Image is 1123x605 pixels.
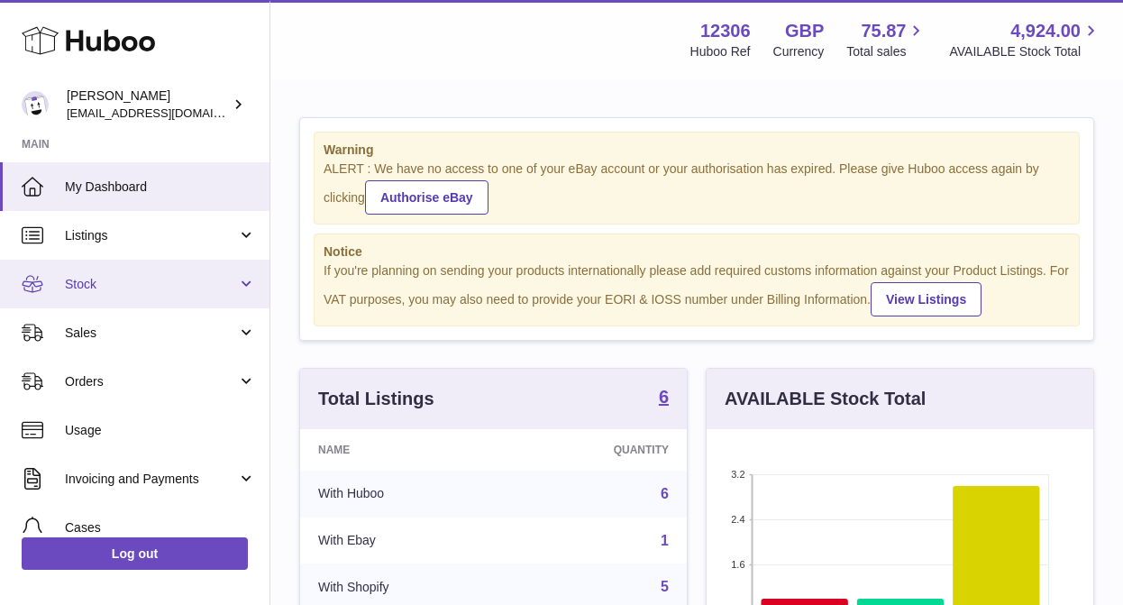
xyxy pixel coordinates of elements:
[508,429,687,471] th: Quantity
[65,471,237,488] span: Invoicing and Payments
[949,43,1101,60] span: AVAILABLE Stock Total
[65,422,256,439] span: Usage
[65,227,237,244] span: Listings
[846,19,927,60] a: 75.87 Total sales
[67,87,229,122] div: [PERSON_NAME]
[846,43,927,60] span: Total sales
[731,559,744,570] text: 1.6
[661,533,669,548] a: 1
[725,387,926,411] h3: AVAILABLE Stock Total
[324,262,1070,316] div: If you're planning on sending your products internationally please add required customs informati...
[324,243,1070,261] strong: Notice
[67,105,265,120] span: [EMAIL_ADDRESS][DOMAIN_NAME]
[318,387,434,411] h3: Total Listings
[22,537,248,570] a: Log out
[324,160,1070,215] div: ALERT : We have no access to one of your eBay account or your authorisation has expired. Please g...
[731,469,744,480] text: 3.2
[861,19,906,43] span: 75.87
[659,388,669,409] a: 6
[1010,19,1081,43] span: 4,924.00
[324,142,1070,159] strong: Warning
[690,43,751,60] div: Huboo Ref
[65,325,237,342] span: Sales
[661,579,669,594] a: 5
[773,43,825,60] div: Currency
[700,19,751,43] strong: 12306
[65,179,256,196] span: My Dashboard
[300,518,508,564] td: With Ebay
[731,514,744,525] text: 2.4
[22,91,49,118] img: hello@otect.co
[659,388,669,406] strong: 6
[365,180,488,215] a: Authorise eBay
[300,471,508,518] td: With Huboo
[785,19,824,43] strong: GBP
[300,429,508,471] th: Name
[65,519,256,536] span: Cases
[65,373,237,390] span: Orders
[65,276,237,293] span: Stock
[661,486,669,501] a: 6
[871,282,981,316] a: View Listings
[949,19,1101,60] a: 4,924.00 AVAILABLE Stock Total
